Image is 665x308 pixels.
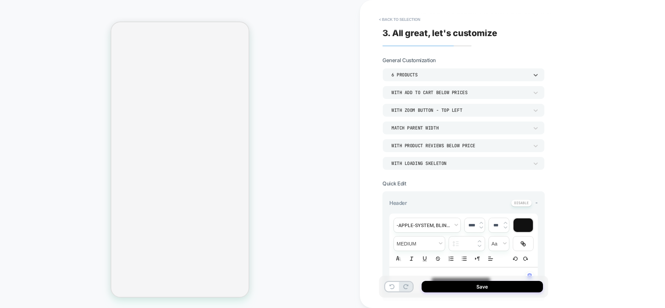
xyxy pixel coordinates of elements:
[489,236,509,251] span: transform
[394,236,445,251] span: fontWeight
[382,180,406,187] span: Quick Edit
[407,255,416,263] button: Italic
[480,226,483,229] img: down
[446,255,456,263] button: Ordered list
[433,255,443,263] button: Strike
[394,218,460,232] span: font
[391,125,529,131] div: Match Parent Width
[504,226,507,229] img: down
[527,273,532,279] img: edit with ai
[391,160,529,166] div: WITH LOADING SKELETON
[422,281,543,292] button: Save
[382,57,436,64] span: General Customization
[389,200,407,206] span: Header
[480,222,483,224] img: up
[459,255,469,263] button: Bullet list
[391,143,529,149] div: With Product Reviews Below Price
[375,14,424,25] button: < Back to selection
[391,72,529,78] div: 6 Products
[478,244,481,247] img: down
[382,28,497,38] span: 3. All great, let's customize
[504,222,507,224] img: up
[486,255,495,263] span: Align
[452,241,459,247] img: line height
[391,90,529,95] div: With add to cart below prices
[535,199,538,206] span: -
[473,255,482,263] button: Right to Left
[391,107,529,113] div: With Zoom Button - Top Left
[478,240,481,243] img: up
[420,255,430,263] button: Underline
